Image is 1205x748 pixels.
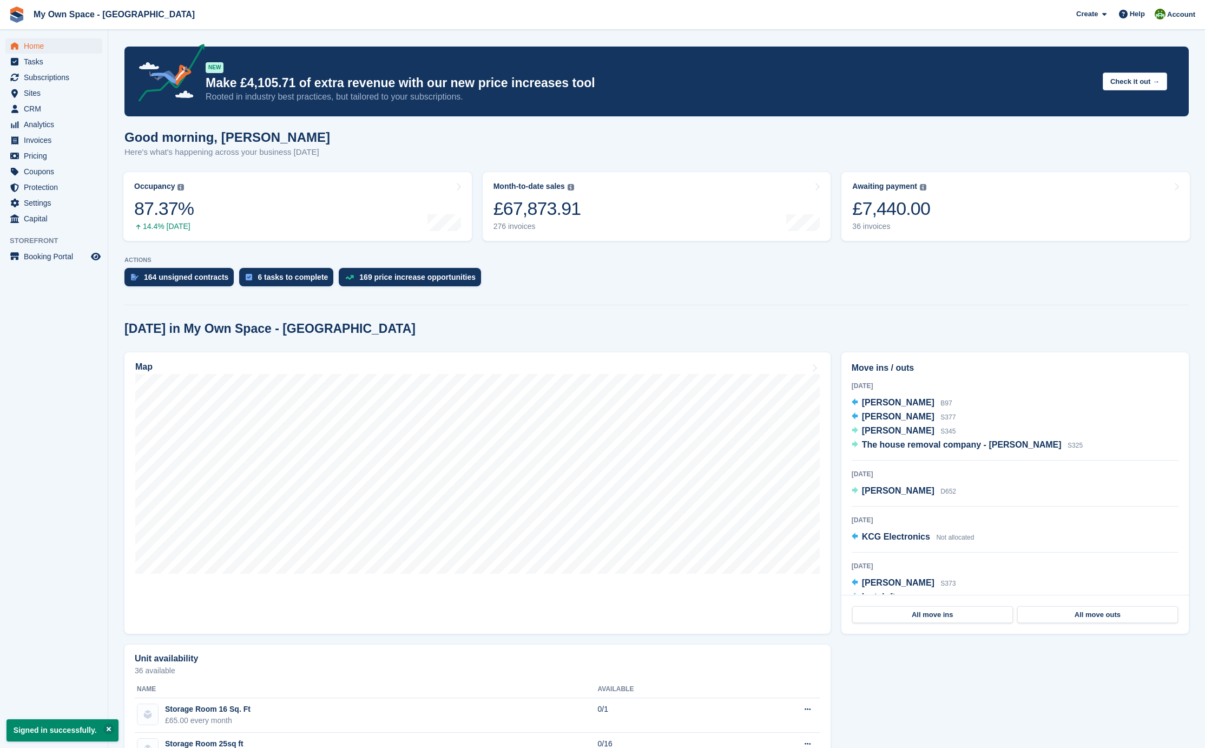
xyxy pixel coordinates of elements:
[5,164,102,179] a: menu
[862,486,934,495] span: [PERSON_NAME]
[940,580,956,587] span: S373
[940,399,952,407] span: B97
[135,362,153,372] h2: Map
[1130,9,1145,19] span: Help
[1017,606,1178,624] a: All move outs
[5,148,102,163] a: menu
[246,274,252,280] img: task-75834270c22a3079a89374b754ae025e5fb1db73e45f91037f5363f120a921f8.svg
[862,592,895,601] span: Instaloft
[258,273,328,281] div: 6 tasks to complete
[134,222,194,231] div: 14.4% [DATE]
[177,184,184,191] img: icon-info-grey-7440780725fd019a000dd9b08b2336e03edf1995a4989e88bcd33f0948082b44.svg
[123,172,472,241] a: Occupancy 87.37% 14.4% [DATE]
[493,182,565,191] div: Month-to-date sales
[24,133,89,148] span: Invoices
[852,484,956,498] a: [PERSON_NAME] D652
[359,273,476,281] div: 169 price increase opportunities
[852,222,930,231] div: 36 invoices
[135,681,598,698] th: Name
[10,235,108,246] span: Storefront
[841,172,1190,241] a: Awaiting payment £7,440.00 36 invoices
[493,222,581,231] div: 276 invoices
[5,70,102,85] a: menu
[24,211,89,226] span: Capital
[137,704,158,725] img: blank-unit-type-icon-ffbac7b88ba66c5e286b0e438baccc4b9c83835d4c34f86887a83fc20ec27e7b.svg
[852,198,930,220] div: £7,440.00
[24,38,89,54] span: Home
[5,117,102,132] a: menu
[5,86,102,101] a: menu
[165,704,251,715] div: Storage Room 16 Sq. Ft
[852,182,917,191] div: Awaiting payment
[24,249,89,264] span: Booking Portal
[124,257,1189,264] p: ACTIONS
[1155,9,1166,19] img: Keely
[124,268,239,292] a: 164 unsigned contracts
[852,438,1083,452] a: The house removal company - [PERSON_NAME] S325
[206,62,223,73] div: NEW
[9,6,25,23] img: stora-icon-8386f47178a22dfd0bd8f6a31ec36ba5ce8667c1dd55bd0f319d3a0aa187defe.svg
[24,117,89,132] span: Analytics
[568,184,574,191] img: icon-info-grey-7440780725fd019a000dd9b08b2336e03edf1995a4989e88bcd33f0948082b44.svg
[862,440,1062,449] span: The house removal company - [PERSON_NAME]
[5,54,102,69] a: menu
[124,352,831,634] a: Map
[131,274,139,280] img: contract_signature_icon-13c848040528278c33f63329250d36e43548de30e8caae1d1a13099fd9432cc5.svg
[5,211,102,226] a: menu
[852,530,974,544] a: KCG Electronics Not allocated
[920,184,926,191] img: icon-info-grey-7440780725fd019a000dd9b08b2336e03edf1995a4989e88bcd33f0948082b44.svg
[852,606,1013,624] a: All move ins
[134,198,194,220] div: 87.37%
[135,654,198,664] h2: Unit availability
[852,576,956,590] a: [PERSON_NAME] S373
[901,594,917,601] span: S402
[124,146,330,159] p: Here's what's happening across your business [DATE]
[5,249,102,264] a: menu
[206,91,1094,103] p: Rooted in industry best practices, but tailored to your subscriptions.
[1076,9,1098,19] span: Create
[129,44,205,106] img: price-adjustments-announcement-icon-8257ccfd72463d97f412b2fc003d46551f7dbcb40ab6d574587a9cd5c0d94...
[852,410,956,424] a: [PERSON_NAME] S377
[852,424,956,438] a: [PERSON_NAME] S345
[144,273,228,281] div: 164 unsigned contracts
[940,414,956,421] span: S377
[862,426,934,435] span: [PERSON_NAME]
[852,469,1178,479] div: [DATE]
[483,172,831,241] a: Month-to-date sales £67,873.91 276 invoices
[165,715,251,726] div: £65.00 every month
[852,381,1178,391] div: [DATE]
[135,667,820,674] p: 36 available
[6,719,118,742] p: Signed in successfully.
[1068,442,1083,449] span: S325
[862,398,934,407] span: [PERSON_NAME]
[852,561,1178,571] div: [DATE]
[940,488,956,495] span: D652
[24,54,89,69] span: Tasks
[5,180,102,195] a: menu
[852,362,1178,375] h2: Move ins / outs
[124,130,330,145] h1: Good morning, [PERSON_NAME]
[24,180,89,195] span: Protection
[24,164,89,179] span: Coupons
[852,396,952,410] a: [PERSON_NAME] B97
[24,70,89,85] span: Subscriptions
[1167,9,1195,20] span: Account
[862,532,930,541] span: KCG Electronics
[1103,73,1167,90] button: Check it out →
[5,133,102,148] a: menu
[5,195,102,211] a: menu
[862,578,934,587] span: [PERSON_NAME]
[5,38,102,54] a: menu
[29,5,199,23] a: My Own Space - [GEOGRAPHIC_DATA]
[24,86,89,101] span: Sites
[5,101,102,116] a: menu
[206,75,1094,91] p: Make £4,105.71 of extra revenue with our new price increases tool
[124,321,416,336] h2: [DATE] in My Own Space - [GEOGRAPHIC_DATA]
[89,250,102,263] a: Preview store
[24,148,89,163] span: Pricing
[239,268,339,292] a: 6 tasks to complete
[134,182,175,191] div: Occupancy
[345,275,354,280] img: price_increase_opportunities-93ffe204e8149a01c8c9dc8f82e8f89637d9d84a8eef4429ea346261dce0b2c0.svg
[598,698,735,733] td: 0/1
[24,101,89,116] span: CRM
